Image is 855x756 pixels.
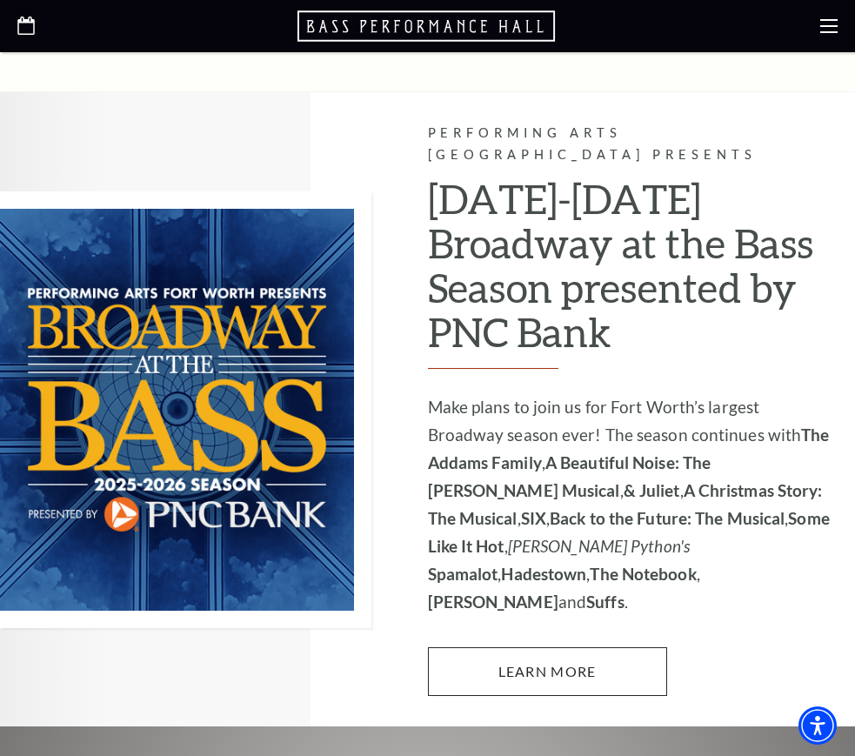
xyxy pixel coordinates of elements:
strong: Back to the Future: The Musical [550,508,785,528]
strong: Suffs [586,592,625,612]
strong: A Christmas Story: The Musical [428,480,823,528]
p: Performing Arts [GEOGRAPHIC_DATA] Presents [428,123,838,166]
strong: Spamalot [428,564,498,584]
a: Open this option [297,9,558,43]
strong: Some Like It Hot [428,508,830,556]
strong: The Notebook [590,564,696,584]
strong: [PERSON_NAME] [428,592,558,612]
strong: A Beautiful Noise: The [PERSON_NAME] Musical [428,452,711,500]
div: Accessibility Menu [798,706,837,745]
strong: & Juliet [624,480,680,500]
a: Learn More 2025-2026 Broadway at the Bass Season presented by PNC Bank [428,647,667,696]
strong: The Addams Family [428,425,830,472]
strong: Hadestown [501,564,586,584]
em: [PERSON_NAME] Python's [508,536,690,556]
h2: [DATE]-[DATE] Broadway at the Bass Season presented by PNC Bank [428,177,838,369]
strong: SIX [521,508,546,528]
a: Open this option [17,17,35,37]
p: Make plans to join us for Fort Worth’s largest Broadway season ever! The season continues with , ... [428,393,838,616]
